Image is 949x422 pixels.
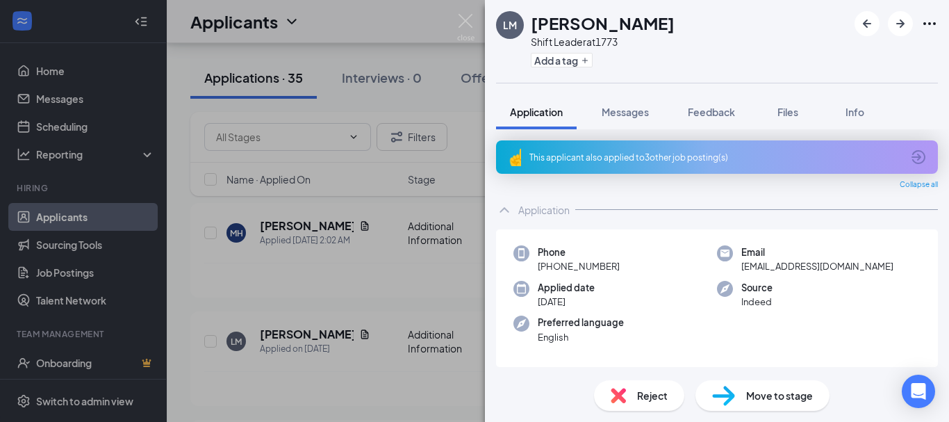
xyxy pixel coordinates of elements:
button: PlusAdd a tag [531,53,593,67]
div: Open Intercom Messenger [902,375,935,408]
button: ArrowRight [888,11,913,36]
div: This applicant also applied to 3 other job posting(s) [529,152,902,163]
span: Move to stage [746,388,813,403]
span: Collapse all [900,179,938,190]
span: Feedback [688,106,735,118]
div: Shift Leader at 1773 [531,35,675,49]
svg: ArrowRight [892,15,909,32]
span: Files [777,106,798,118]
span: Info [845,106,864,118]
span: Reject [637,388,668,403]
svg: Plus [581,56,589,65]
h1: [PERSON_NAME] [531,11,675,35]
span: Indeed [741,295,773,309]
span: Applied date [538,281,595,295]
svg: ArrowCircle [910,149,927,165]
svg: ChevronUp [496,202,513,218]
svg: ArrowLeftNew [859,15,875,32]
span: [PHONE_NUMBER] [538,259,620,273]
span: Email [741,245,893,259]
span: [EMAIL_ADDRESS][DOMAIN_NAME] [741,259,893,273]
span: Source [741,281,773,295]
span: [DATE] [538,295,595,309]
div: LM [503,18,517,32]
span: Application [510,106,563,118]
span: English [538,330,624,344]
span: Phone [538,245,620,259]
div: Application [518,203,570,217]
span: Messages [602,106,649,118]
span: Preferred language [538,316,624,330]
svg: Ellipses [921,15,938,32]
button: ArrowLeftNew [855,11,880,36]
